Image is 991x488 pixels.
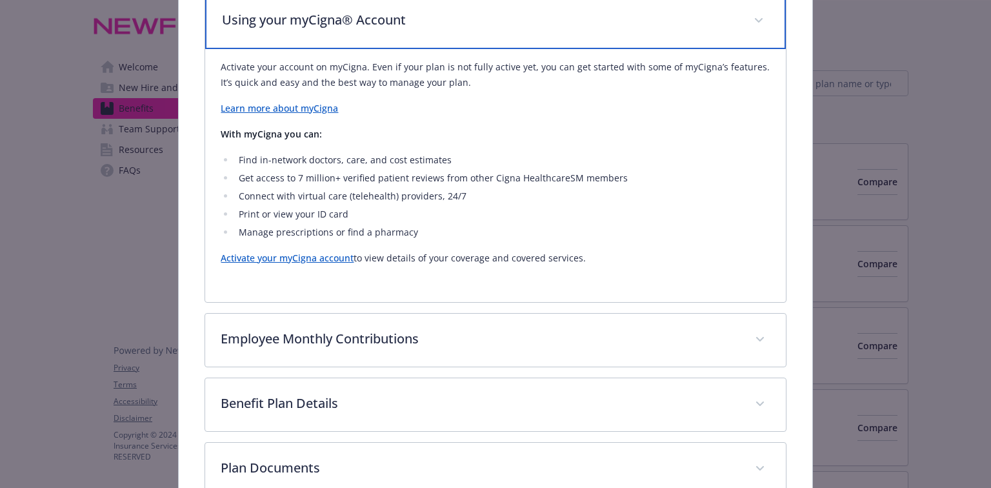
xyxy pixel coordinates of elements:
a: Learn more about myCigna [221,102,338,114]
li: Find in-network doctors, care, and cost estimates [235,152,770,168]
li: Print or view your ID card [235,207,770,222]
li: Connect with virtual care (telehealth) providers, 24/7 [235,188,770,204]
p: Using your myCigna® Account [222,10,737,30]
p: Employee Monthly Contributions [221,329,739,349]
div: Using your myCigna® Account [205,49,785,302]
div: Benefit Plan Details [205,378,785,431]
p: Plan Documents [221,458,739,478]
p: Activate your account on myCigna. Even if your plan is not fully active yet, you can get started ... [221,59,770,90]
strong: With myCigna you can: [221,128,322,140]
p: to view details of your coverage and covered services. [221,250,770,266]
div: Employee Monthly Contributions [205,314,785,367]
p: Benefit Plan Details [221,394,739,413]
li: Manage prescriptions or find a pharmacy [235,225,770,240]
li: Get access to 7 million+ verified patient reviews from other Cigna HealthcareSM members [235,170,770,186]
a: Activate your myCigna account [221,252,354,264]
